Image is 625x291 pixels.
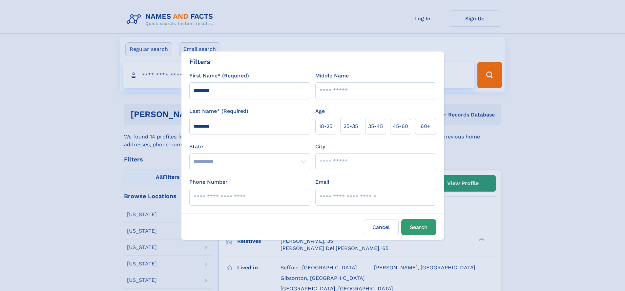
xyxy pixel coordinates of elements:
label: State [189,143,310,151]
label: City [315,143,325,151]
span: 60+ [421,122,430,130]
span: 45‑60 [393,122,408,130]
label: Cancel [364,219,399,235]
label: Phone Number [189,178,228,186]
span: 25‑35 [344,122,358,130]
label: Middle Name [315,72,349,80]
label: First Name* (Required) [189,72,249,80]
span: 35‑45 [368,122,383,130]
span: 18‑25 [319,122,332,130]
div: Filters [189,57,210,67]
label: Age [315,107,325,115]
label: Last Name* (Required) [189,107,248,115]
label: Email [315,178,329,186]
button: Search [401,219,436,235]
